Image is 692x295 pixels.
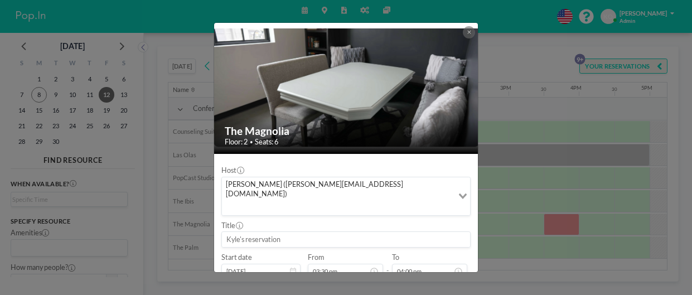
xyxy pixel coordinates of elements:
[392,253,399,262] label: To
[225,124,468,138] h2: The Magnolia
[221,253,252,262] label: Start date
[221,221,243,230] label: Title
[224,180,451,199] span: [PERSON_NAME] ([PERSON_NAME][EMAIL_ADDRESS][DOMAIN_NAME])
[221,166,244,175] label: Host
[214,28,478,148] img: 537.png
[250,139,253,146] span: •
[308,253,324,262] label: From
[222,232,470,247] input: Kyle's reservation
[225,138,248,147] span: Floor: 2
[255,138,278,147] span: Seats: 6
[386,256,389,275] span: -
[223,201,452,213] input: Search for option
[222,177,470,215] div: Search for option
